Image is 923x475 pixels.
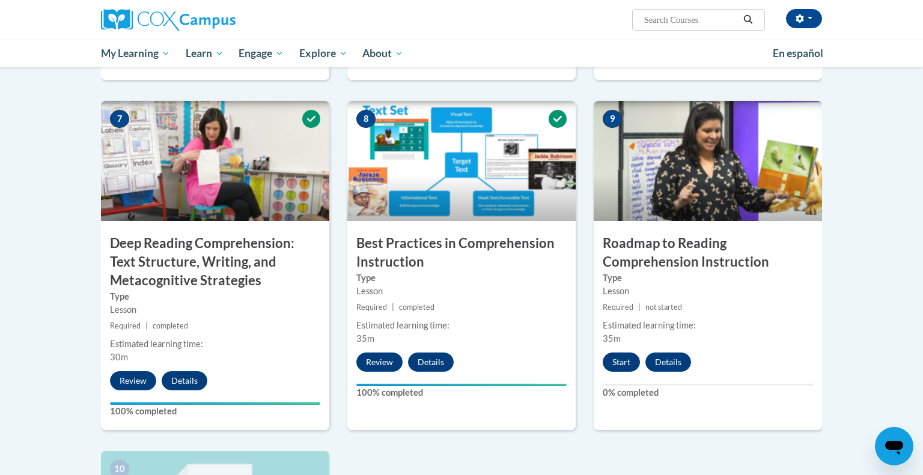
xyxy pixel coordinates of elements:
[145,321,148,330] span: |
[101,46,170,61] span: My Learning
[110,352,128,362] span: 30m
[645,303,682,312] span: not started
[291,40,355,67] a: Explore
[162,371,207,390] button: Details
[153,321,188,330] span: completed
[186,46,224,61] span: Learn
[356,384,567,386] div: Your progress
[638,303,641,312] span: |
[110,290,320,303] label: Type
[83,40,840,67] div: Main menu
[603,333,621,343] span: 35m
[399,303,434,312] span: completed
[603,319,813,332] div: Estimated learning time:
[356,319,567,332] div: Estimated learning time:
[356,303,387,312] span: Required
[356,386,567,399] label: 100% completed
[178,40,231,67] a: Learn
[603,386,813,399] label: 0% completed
[739,13,757,27] button: Search
[110,337,320,351] div: Estimated learning time:
[110,110,129,128] span: 7
[603,303,633,312] span: Required
[347,101,576,221] img: Course Image
[93,40,178,67] a: My Learning
[355,40,412,67] a: About
[603,110,622,128] span: 9
[110,405,320,418] label: 100% completed
[356,271,567,285] label: Type
[101,9,236,31] img: Cox Campus
[594,234,822,271] h3: Roadmap to Reading Comprehension Instruction
[239,46,284,61] span: Engage
[362,46,403,61] span: About
[299,46,347,61] span: Explore
[765,41,831,66] a: En español
[356,333,374,343] span: 35m
[231,40,291,67] a: Engage
[392,303,394,312] span: |
[101,101,329,221] img: Course Image
[875,427,913,465] iframe: Button to launch messaging window
[408,352,454,372] button: Details
[101,9,329,31] a: Cox Campus
[101,234,329,289] h3: Deep Reading Comprehension: Text Structure, Writing, and Metacognitive Strategies
[645,352,691,372] button: Details
[110,371,156,390] button: Review
[110,402,320,405] div: Your progress
[356,110,376,128] span: 8
[110,303,320,316] div: Lesson
[356,285,567,298] div: Lesson
[347,234,576,271] h3: Best Practices in Comprehension Instruction
[110,321,141,330] span: Required
[594,101,822,221] img: Course Image
[603,352,640,372] button: Start
[773,47,823,59] span: En español
[643,13,739,27] input: Search Courses
[786,9,822,28] button: Account Settings
[603,271,813,285] label: Type
[603,285,813,298] div: Lesson
[356,352,403,372] button: Review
